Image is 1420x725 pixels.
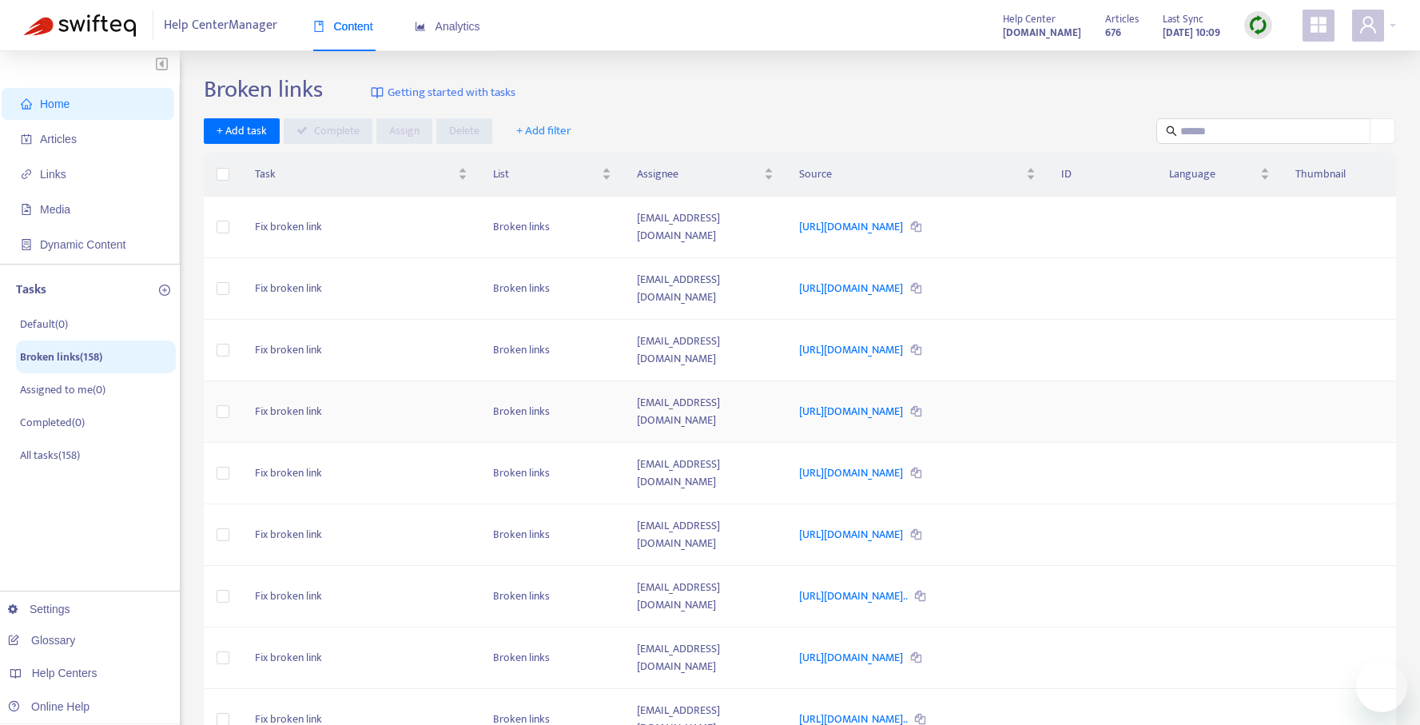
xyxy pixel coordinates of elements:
a: [URL][DOMAIN_NAME].. [799,587,909,605]
span: file-image [21,204,32,215]
a: Getting started with tasks [371,75,515,110]
p: All tasks ( 158 ) [20,447,80,464]
td: [EMAIL_ADDRESS][DOMAIN_NAME] [624,258,786,320]
td: Fix broken link [242,197,481,258]
span: Source [799,165,1024,183]
button: + Add task [204,118,280,144]
span: Dynamic Content [40,238,125,251]
a: [URL][DOMAIN_NAME] [799,279,905,297]
td: Fix broken link [242,320,481,381]
strong: 676 [1105,24,1121,42]
td: Fix broken link [242,381,481,443]
td: Fix broken link [242,627,481,689]
span: + Add filter [516,121,571,141]
span: Content [313,20,373,33]
a: Online Help [8,700,89,713]
span: Home [40,98,70,110]
a: Glossary [8,634,75,647]
td: Broken links [480,443,623,504]
button: Delete [436,118,492,144]
td: [EMAIL_ADDRESS][DOMAIN_NAME] [624,381,786,443]
td: Fix broken link [242,258,481,320]
h2: Broken links [204,75,323,104]
th: Language [1156,153,1283,197]
span: area-chart [415,21,426,32]
td: Broken links [480,627,623,689]
a: Settings [8,603,70,615]
span: Articles [1105,10,1139,28]
a: [URL][DOMAIN_NAME] [799,341,905,359]
span: book [313,21,324,32]
span: Media [40,203,70,216]
td: Fix broken link [242,504,481,566]
td: [EMAIL_ADDRESS][DOMAIN_NAME] [624,443,786,504]
span: Language [1169,165,1257,183]
button: + Add filter [504,118,583,144]
td: [EMAIL_ADDRESS][DOMAIN_NAME] [624,197,786,258]
td: Broken links [480,504,623,566]
td: [EMAIL_ADDRESS][DOMAIN_NAME] [624,504,786,566]
a: [URL][DOMAIN_NAME] [799,217,905,236]
span: container [21,239,32,250]
td: [EMAIL_ADDRESS][DOMAIN_NAME] [624,320,786,381]
th: Thumbnail [1283,153,1396,197]
a: [URL][DOMAIN_NAME] [799,402,905,420]
span: Assignee [637,165,761,183]
p: Tasks [16,281,46,300]
span: plus-circle [159,285,170,296]
img: image-link [371,86,384,99]
span: appstore [1309,15,1328,34]
span: Links [40,168,66,181]
th: List [480,153,623,197]
td: [EMAIL_ADDRESS][DOMAIN_NAME] [624,627,786,689]
a: [DOMAIN_NAME] [1003,23,1081,42]
span: Analytics [415,20,480,33]
button: Complete [284,118,372,144]
span: Help Center Manager [164,10,277,41]
strong: [DOMAIN_NAME] [1003,24,1081,42]
td: Fix broken link [242,443,481,504]
p: Broken links ( 158 ) [20,349,102,365]
span: Articles [40,133,77,145]
iframe: Button to launch messaging window [1356,661,1407,712]
span: Help Centers [32,667,97,679]
th: ID [1048,153,1155,197]
td: Broken links [480,566,623,627]
span: search [1166,125,1177,137]
span: Task [255,165,455,183]
span: Getting started with tasks [388,84,515,102]
th: Task [242,153,481,197]
td: Fix broken link [242,566,481,627]
th: Source [786,153,1049,197]
a: [URL][DOMAIN_NAME] [799,464,905,482]
button: Assign [376,118,432,144]
span: Help Center [1003,10,1056,28]
a: [URL][DOMAIN_NAME] [799,648,905,667]
td: Broken links [480,320,623,381]
p: Default ( 0 ) [20,316,68,333]
td: Broken links [480,197,623,258]
th: Assignee [624,153,786,197]
span: + Add task [217,122,267,140]
span: home [21,98,32,110]
span: user [1358,15,1378,34]
td: Broken links [480,381,623,443]
span: List [493,165,598,183]
img: sync.dc5367851b00ba804db3.png [1248,15,1268,35]
span: account-book [21,133,32,145]
p: Assigned to me ( 0 ) [20,381,105,398]
a: [URL][DOMAIN_NAME] [799,525,905,544]
span: Last Sync [1163,10,1203,28]
strong: [DATE] 10:09 [1163,24,1220,42]
td: Broken links [480,258,623,320]
p: Completed ( 0 ) [20,414,85,431]
td: [EMAIL_ADDRESS][DOMAIN_NAME] [624,566,786,627]
img: Swifteq [24,14,136,37]
span: link [21,169,32,180]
